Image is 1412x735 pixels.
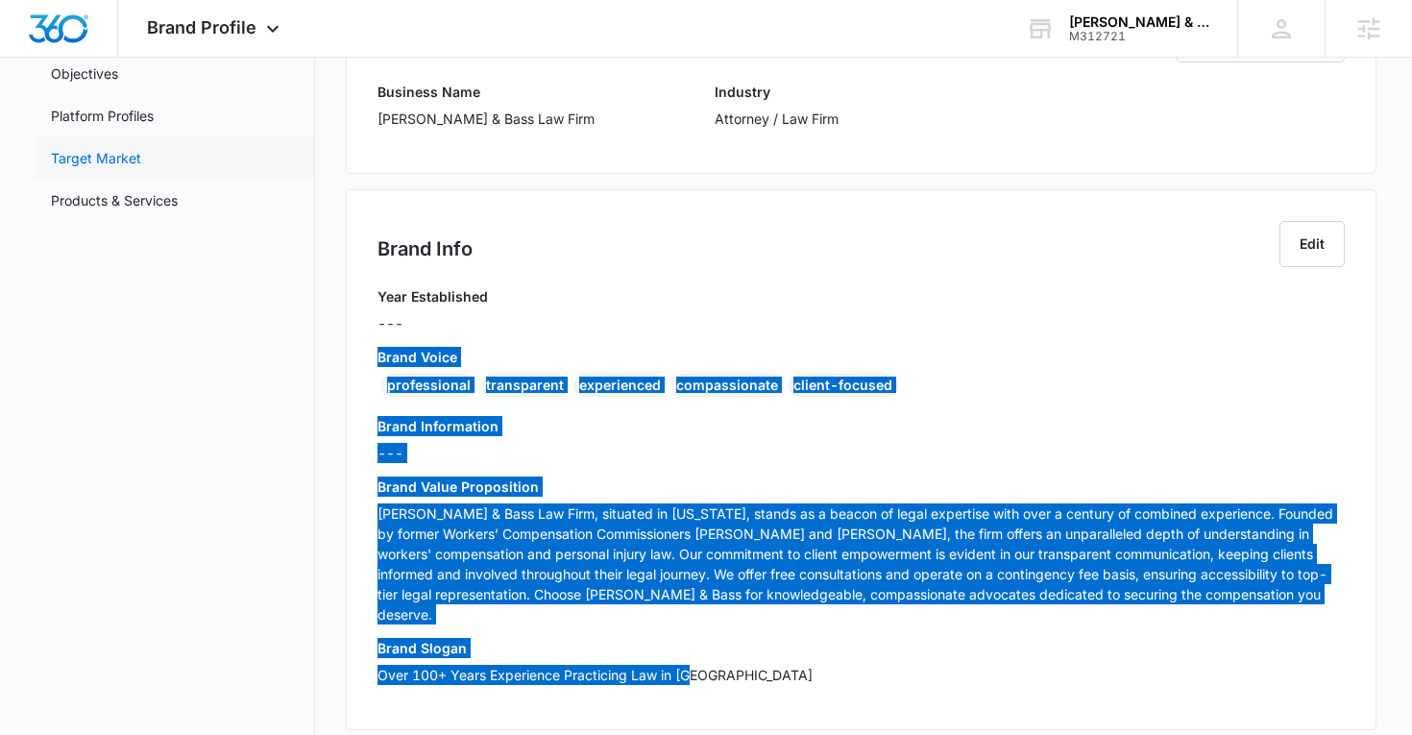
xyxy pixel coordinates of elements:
p: Attorney / Law Firm [715,109,839,129]
div: professional [381,374,476,397]
div: account id [1069,30,1209,43]
h3: Business Name [377,82,595,102]
p: [PERSON_NAME] & Bass Law Firm, situated in [US_STATE], stands as a beacon of legal expertise with... [377,503,1346,625]
div: compassionate [670,374,784,397]
div: transparent [480,374,570,397]
div: experienced [573,374,667,397]
div: account name [1069,14,1209,30]
a: Products & Services [51,190,178,210]
div: client-focused [788,374,898,397]
h3: Brand Voice [377,347,1346,367]
p: --- [377,313,488,333]
button: Edit [1279,221,1345,267]
a: Objectives [51,63,118,84]
h2: Brand Info [377,234,473,263]
h3: Year Established [377,286,488,306]
h3: Brand Value Proposition [377,477,1346,497]
h3: Brand Slogan [377,638,1346,658]
span: Brand Profile [147,17,256,37]
p: [PERSON_NAME] & Bass Law Firm [377,109,595,129]
p: Over 100+ Years Experience Practicing Law in [GEOGRAPHIC_DATA] [377,665,1346,685]
h3: Industry [715,82,839,102]
a: Target Market [51,148,141,168]
a: Platform Profiles [51,106,154,126]
p: --- [377,443,1346,463]
h3: Brand Information [377,416,1346,436]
